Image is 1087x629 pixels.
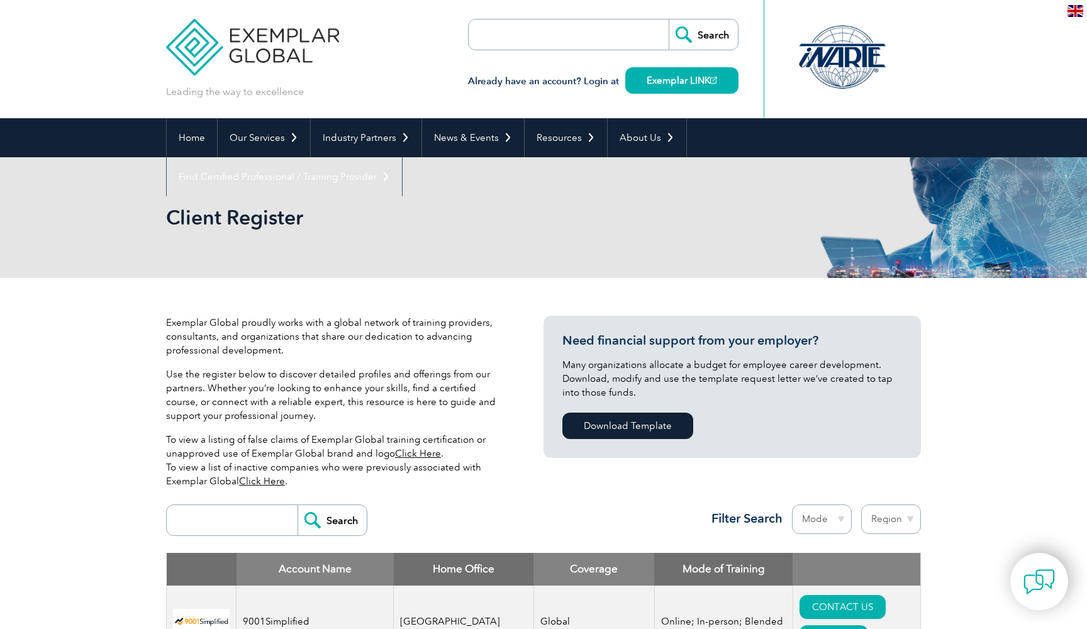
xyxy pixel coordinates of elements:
[525,118,607,157] a: Resources
[1023,566,1055,598] img: contact-chat.png
[166,208,694,228] h2: Client Register
[166,367,506,423] p: Use the register below to discover detailed profiles and offerings from our partners. Whether you...
[422,118,524,157] a: News & Events
[669,19,738,50] input: Search
[166,85,304,99] p: Leading the way to excellence
[167,157,402,196] a: Find Certified Professional / Training Provider
[533,553,654,586] th: Coverage: activate to sort column ascending
[298,505,367,535] input: Search
[237,553,394,586] th: Account Name: activate to sort column descending
[793,553,920,586] th: : activate to sort column ascending
[166,316,506,357] p: Exemplar Global proudly works with a global network of training providers, consultants, and organ...
[166,433,506,488] p: To view a listing of false claims of Exemplar Global training certification or unapproved use of ...
[710,77,717,84] img: open_square.png
[1067,5,1083,17] img: en
[218,118,310,157] a: Our Services
[654,553,793,586] th: Mode of Training: activate to sort column ascending
[704,511,783,526] h3: Filter Search
[562,333,902,348] h3: Need financial support from your employer?
[395,448,441,459] a: Click Here
[608,118,686,157] a: About Us
[800,595,886,619] a: CONTACT US
[625,67,739,94] a: Exemplar LINK
[167,118,217,157] a: Home
[562,358,902,399] p: Many organizations allocate a budget for employee career development. Download, modify and use th...
[468,74,739,89] h3: Already have an account? Login at
[562,413,693,439] a: Download Template
[394,553,534,586] th: Home Office: activate to sort column ascending
[311,118,421,157] a: Industry Partners
[239,476,285,487] a: Click Here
